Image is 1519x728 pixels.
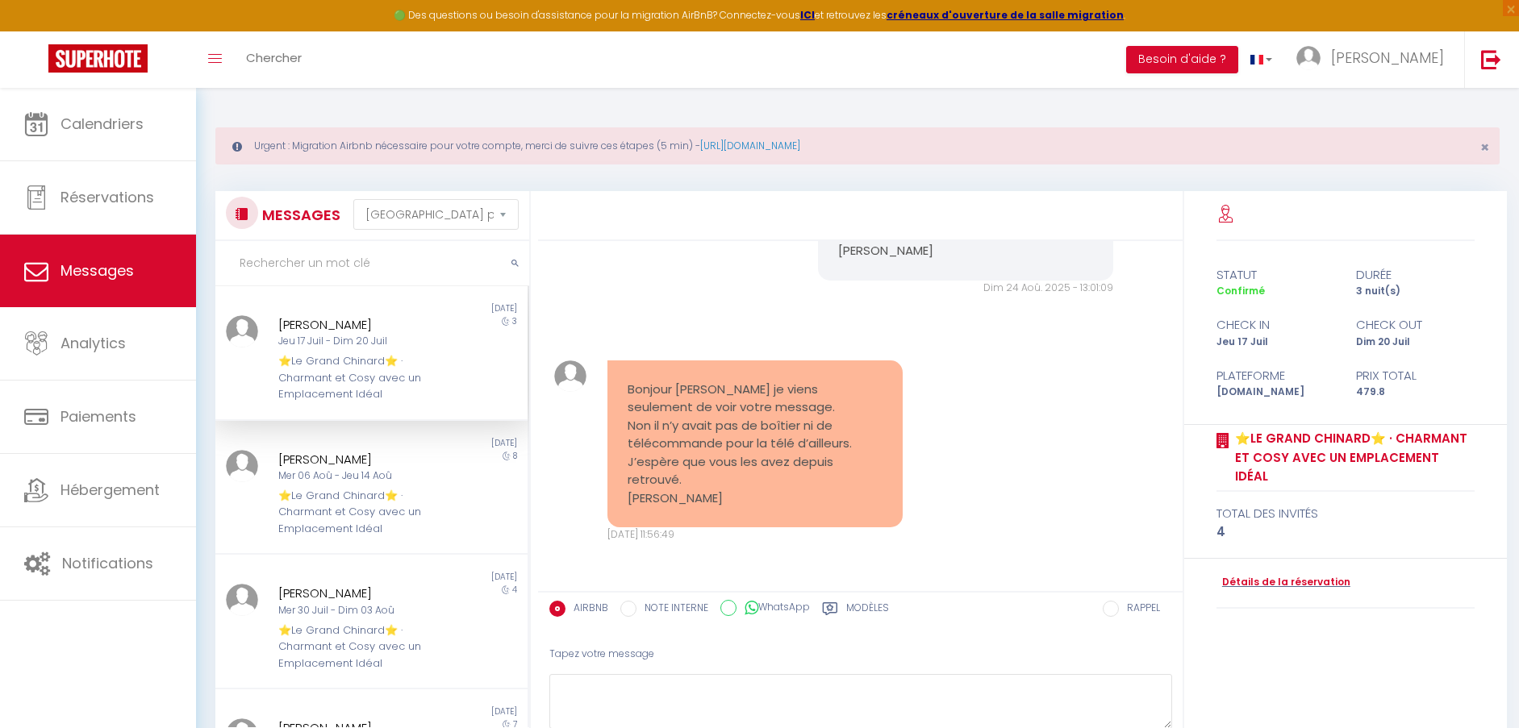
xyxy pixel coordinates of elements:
div: Urgent : Migration Airbnb nécessaire pour votre compte, merci de suivre ces étapes (5 min) - [215,127,1500,164]
a: créneaux d'ouverture de la salle migration [887,8,1124,22]
button: Close [1480,140,1489,155]
span: Paiements [61,406,136,426]
div: total des invités [1216,504,1475,523]
h3: MESSAGES [258,197,340,233]
div: Mer 06 Aoû - Jeu 14 Aoû [278,468,440,484]
div: durée [1346,265,1485,285]
div: check out [1346,315,1485,335]
div: [PERSON_NAME] [278,450,440,469]
div: Dim 20 Juil [1346,335,1485,350]
span: 3 [512,315,517,327]
div: Plateforme [1206,366,1346,385]
div: Mer 30 Juil - Dim 03 Aoû [278,603,440,618]
span: [PERSON_NAME] [1331,48,1444,68]
button: Ouvrir le widget de chat LiveChat [13,6,61,55]
a: Chercher [234,31,314,88]
div: ⭐Le Grand Chinard⭐ · Charmant et Cosy avec un Emplacement Idéal [278,488,440,537]
div: [PERSON_NAME] [278,315,440,335]
pre: Bonjour [PERSON_NAME] je viens seulement de voir votre message. Non il n’y avait pas de boîtier n... [628,381,883,508]
div: ⭐Le Grand Chinard⭐ · Charmant et Cosy avec un Emplacement Idéal [278,622,440,672]
button: Besoin d'aide ? [1126,46,1238,73]
span: Notifications [62,553,153,573]
label: WhatsApp [737,600,810,618]
a: ICI [800,8,815,22]
div: 4 [1216,522,1475,542]
div: [DOMAIN_NAME] [1206,385,1346,400]
img: Super Booking [48,44,148,73]
span: Messages [61,260,134,281]
label: Modèles [846,601,889,621]
div: [DATE] 11:56:49 [607,527,903,543]
div: Dim 24 Aoû. 2025 - 13:01:09 [818,281,1113,296]
div: [DATE] [372,571,528,584]
div: 3 nuit(s) [1346,284,1485,299]
div: ⭐Le Grand Chinard⭐ · Charmant et Cosy avec un Emplacement Idéal [278,353,440,402]
img: ... [226,315,258,347]
input: Rechercher un mot clé [215,241,529,286]
iframe: Chat [1450,655,1507,716]
div: statut [1206,265,1346,285]
span: Confirmé [1216,284,1265,297]
a: [URL][DOMAIN_NAME] [700,139,800,152]
span: Calendriers [61,114,144,134]
div: [DATE] [372,302,528,315]
div: 479.8 [1346,385,1485,400]
img: ... [1296,46,1321,70]
span: Chercher [246,49,302,66]
label: NOTE INTERNE [636,601,708,618]
div: [DATE] [372,705,528,718]
img: logout [1481,49,1501,69]
img: ... [554,360,586,392]
img: ... [226,584,258,616]
span: 4 [512,584,517,596]
a: ⭐Le Grand Chinard⭐ · Charmant et Cosy avec un Emplacement Idéal [1229,429,1475,486]
span: × [1480,137,1489,157]
span: Analytics [61,333,126,353]
div: Jeu 17 Juil - Dim 20 Juil [278,334,440,349]
img: ... [226,450,258,482]
label: AIRBNB [565,601,608,618]
span: 8 [513,450,517,462]
span: Hébergement [61,480,160,500]
div: Prix total [1346,366,1485,385]
div: Tapez votre message [549,634,1172,674]
span: Réservations [61,187,154,207]
label: RAPPEL [1119,601,1160,618]
div: Jeu 17 Juil [1206,335,1346,350]
div: [DATE] [372,437,528,450]
div: [PERSON_NAME] [278,584,440,603]
a: Détails de la réservation [1216,575,1350,590]
a: ... [PERSON_NAME] [1284,31,1464,88]
div: check in [1206,315,1346,335]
